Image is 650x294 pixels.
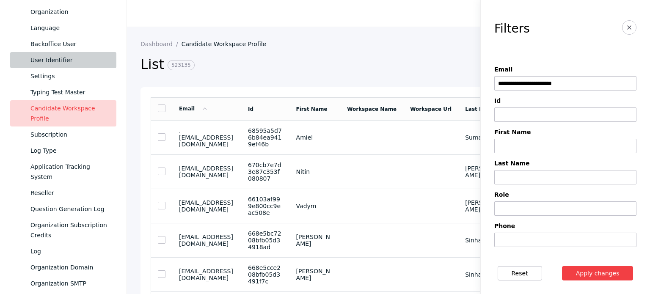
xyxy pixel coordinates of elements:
h2: List [140,56,505,74]
div: Application Tracking System [30,162,110,182]
div: Reseller [30,188,110,198]
a: Subscription [10,126,116,143]
div: Settings [30,71,110,81]
div: Organization Subscription Credits [30,220,110,240]
label: Id [494,97,636,104]
section: 66103af999e800cc9eac508e [248,196,283,216]
a: Dashboard [140,41,182,47]
a: Candidate Workspace Profile [182,41,273,47]
div: Candidate Workspace Profile [30,103,110,124]
section: [EMAIL_ADDRESS][DOMAIN_NAME] [179,268,234,281]
section: Sumayao [465,134,502,141]
div: Backoffice User [30,39,110,49]
section: Sinha [465,237,502,244]
section: [EMAIL_ADDRESS][DOMAIN_NAME] [179,234,234,247]
section: [PERSON_NAME] [296,268,334,281]
section: [EMAIL_ADDRESS][DOMAIN_NAME] [179,165,234,179]
td: Workspace Url [403,98,458,121]
section: 670cb7e7d3e87c353f080807 [248,162,283,182]
span: 523135 [168,60,195,70]
section: .[EMAIL_ADDRESS][DOMAIN_NAME] [179,127,234,148]
div: Log [30,246,110,256]
td: Workspace Name [340,98,403,121]
section: [PERSON_NAME] [296,234,334,247]
a: Reseller [10,185,116,201]
a: Language [10,20,116,36]
label: Phone [494,223,636,229]
section: [PERSON_NAME] [465,199,502,213]
a: Log [10,243,116,259]
button: Reset [498,266,542,280]
label: First Name [494,129,636,135]
div: Typing Test Master [30,87,110,97]
section: Vadym [296,203,334,209]
a: Organization [10,4,116,20]
a: Log Type [10,143,116,159]
a: Organization Subscription Credits [10,217,116,243]
a: User Identifier [10,52,116,68]
button: Apply changes [562,266,633,280]
section: [PERSON_NAME] [465,165,502,179]
label: Email [494,66,636,73]
a: Organization SMTP [10,275,116,291]
a: Settings [10,68,116,84]
a: Question Generation Log [10,201,116,217]
section: Sinha [465,271,502,278]
a: Typing Test Master [10,84,116,100]
div: Organization SMTP [30,278,110,289]
div: Question Generation Log [30,204,110,214]
section: [EMAIL_ADDRESS][DOMAIN_NAME] [179,199,234,213]
div: Log Type [30,146,110,156]
div: User Identifier [30,55,110,65]
section: Nitin [296,168,334,175]
a: First Name [296,106,328,112]
div: Organization [30,7,110,17]
a: Last Name [465,106,496,112]
div: Organization Domain [30,262,110,272]
div: Subscription [30,129,110,140]
a: Email [179,106,208,112]
section: Amiel [296,134,334,141]
a: Id [248,106,253,112]
h3: Filters [494,22,530,36]
section: 668e5cce208bfb05d3491f7c [248,264,283,285]
label: Last Name [494,160,636,167]
section: 68595a5d76b84ea9419ef46b [248,127,283,148]
div: Language [30,23,110,33]
a: Backoffice User [10,36,116,52]
label: Role [494,191,636,198]
a: Application Tracking System [10,159,116,185]
section: 668e5bc7208bfb05d34918ad [248,230,283,250]
a: Candidate Workspace Profile [10,100,116,126]
a: Organization Domain [10,259,116,275]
